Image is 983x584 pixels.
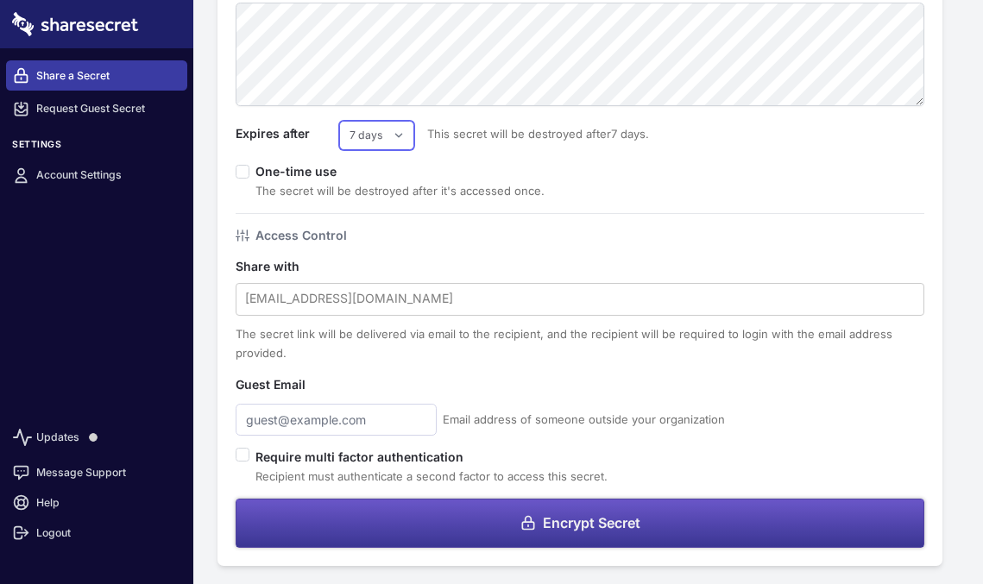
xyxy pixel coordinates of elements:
iframe: Drift Widget Chat Controller [897,498,962,563]
a: Account Settings [6,160,187,191]
label: Expires after [236,124,339,143]
a: Share a Secret [6,60,187,91]
a: Help [6,487,187,518]
a: Logout [6,518,187,548]
label: Require multi factor authentication [255,448,608,467]
span: Recipient must authenticate a second factor to access this secret. [255,469,608,483]
button: Encrypt Secret [236,499,924,548]
span: Encrypt Secret [543,516,640,530]
label: One-time use [255,164,350,179]
div: The secret will be destroyed after it's accessed once. [255,181,545,200]
span: Email address of someone outside your organization [443,410,725,429]
span: This secret will be destroyed after 7 days . [414,124,649,143]
h3: Settings [6,139,187,157]
a: Updates [6,418,187,457]
span: The secret link will be delivered via email to the recipient, and the recipient will be required ... [236,327,892,360]
label: Guest Email [236,375,339,394]
input: guest@example.com [236,404,437,436]
h4: Access Control [255,226,347,245]
label: Share with [236,257,339,276]
a: Message Support [6,457,187,487]
a: Request Guest Secret [6,94,187,124]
